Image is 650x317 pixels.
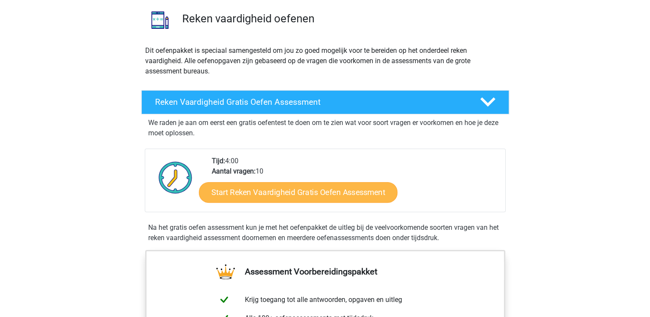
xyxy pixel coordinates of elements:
[212,157,225,165] b: Tijd:
[212,167,256,175] b: Aantal vragen:
[148,118,502,138] p: We raden je aan om eerst een gratis oefentest te doen om te zien wat voor soort vragen er voorkom...
[155,97,466,107] h4: Reken Vaardigheid Gratis Oefen Assessment
[145,223,506,243] div: Na het gratis oefen assessment kun je met het oefenpakket de uitleg bij de veelvoorkomende soorte...
[182,12,502,25] h3: Reken vaardigheid oefenen
[142,2,178,38] img: reken vaardigheid
[154,156,197,199] img: Klok
[138,90,513,114] a: Reken Vaardigheid Gratis Oefen Assessment
[145,46,505,76] p: Dit oefenpakket is speciaal samengesteld om jou zo goed mogelijk voor te bereiden op het onderdee...
[205,156,505,212] div: 4:00 10
[199,182,397,202] a: Start Reken Vaardigheid Gratis Oefen Assessment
